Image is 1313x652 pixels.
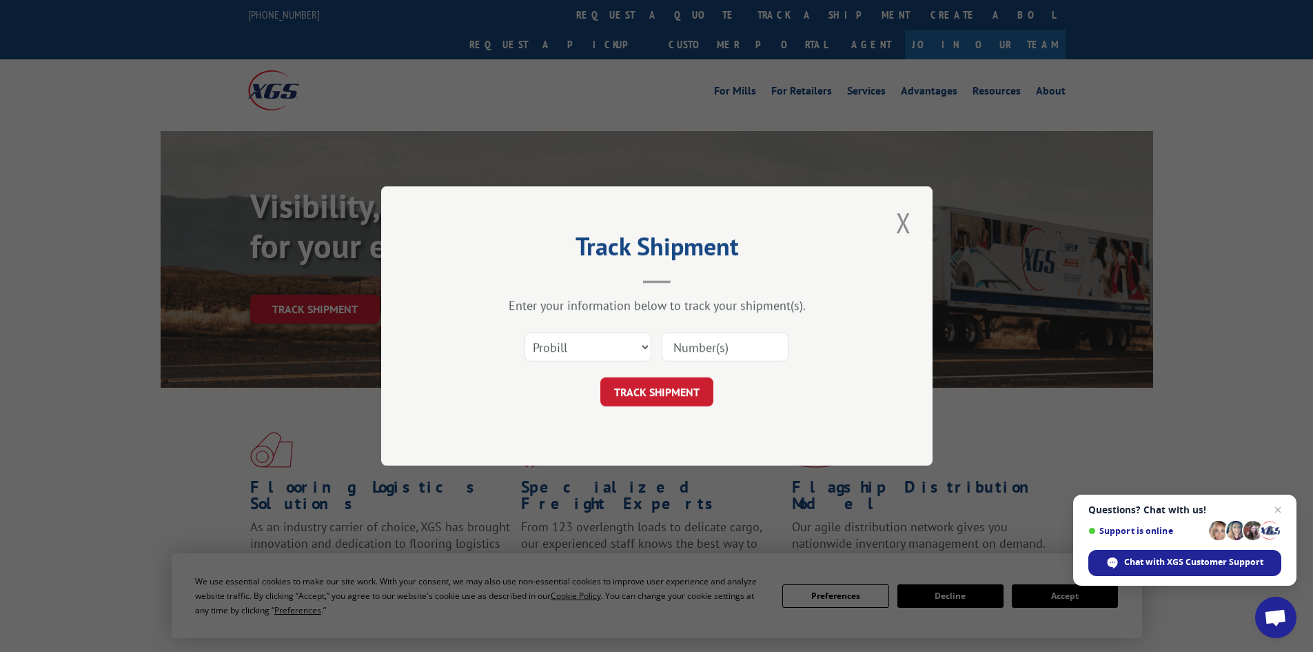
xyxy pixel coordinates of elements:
[1255,597,1296,638] a: Open chat
[1124,556,1263,569] span: Chat with XGS Customer Support
[662,333,788,362] input: Number(s)
[1088,550,1281,576] span: Chat with XGS Customer Support
[450,297,864,313] div: Enter your information below to track your shipment(s).
[450,237,864,263] h2: Track Shipment
[600,377,713,406] button: TRACK SHIPMENT
[1088,526,1204,536] span: Support is online
[892,204,915,241] button: Close modal
[1088,504,1281,515] span: Questions? Chat with us!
